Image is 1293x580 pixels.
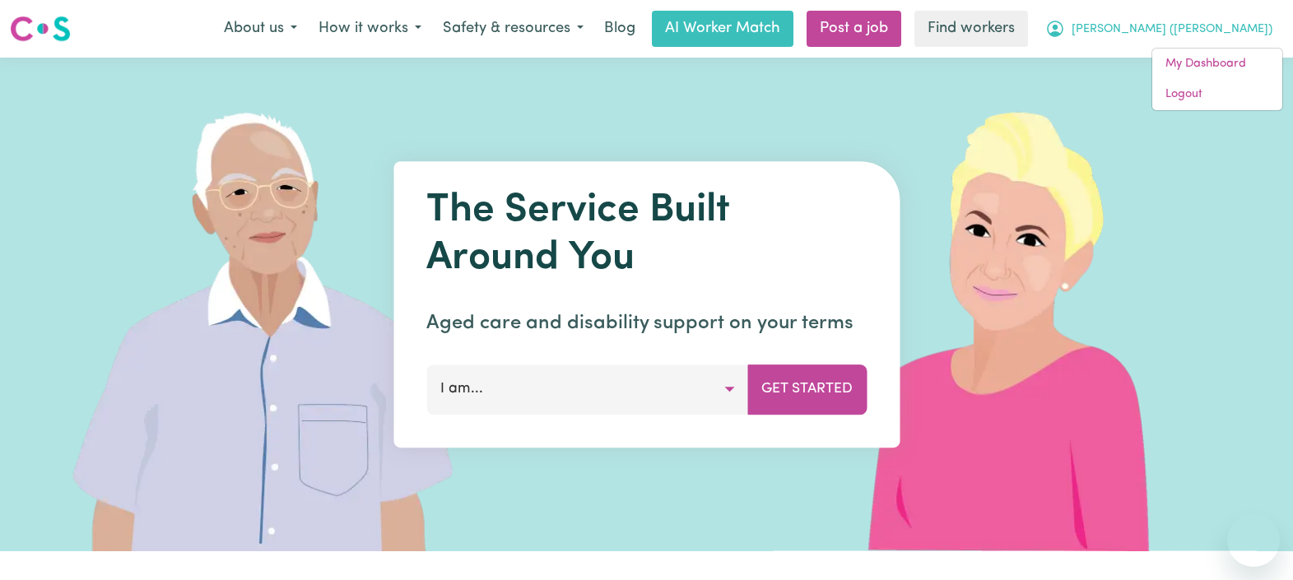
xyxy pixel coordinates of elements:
[1151,48,1283,111] div: My Account
[1227,514,1280,567] iframe: Button to launch messaging window
[807,11,901,47] a: Post a job
[426,309,867,338] p: Aged care and disability support on your terms
[594,11,645,47] a: Blog
[1072,21,1272,39] span: [PERSON_NAME] ([PERSON_NAME])
[747,364,867,414] button: Get Started
[426,364,748,414] button: I am...
[308,12,432,46] button: How it works
[1152,79,1282,110] a: Logout
[10,10,71,48] a: Careseekers logo
[1035,12,1283,46] button: My Account
[213,12,308,46] button: About us
[432,12,594,46] button: Safety & resources
[652,11,793,47] a: AI Worker Match
[1152,49,1282,80] a: My Dashboard
[10,14,71,44] img: Careseekers logo
[914,11,1028,47] a: Find workers
[426,188,867,282] h1: The Service Built Around You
